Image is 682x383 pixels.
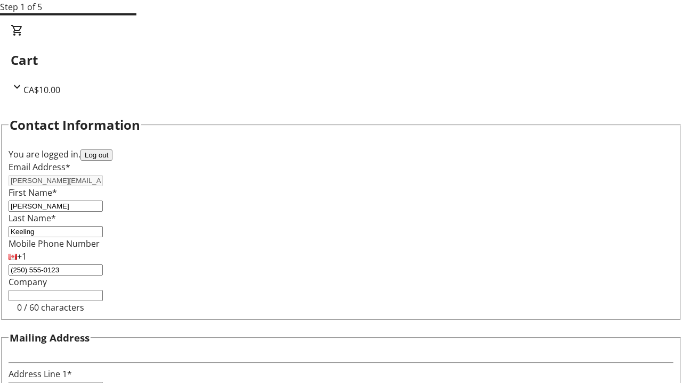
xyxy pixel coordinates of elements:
[9,212,56,224] label: Last Name*
[11,51,671,70] h2: Cart
[11,24,671,96] div: CartCA$10.00
[10,115,140,135] h2: Contact Information
[17,302,84,313] tr-character-limit: 0 / 60 characters
[9,264,103,276] input: (506) 234-5678
[9,148,673,161] div: You are logged in.
[9,238,100,249] label: Mobile Phone Number
[9,276,47,288] label: Company
[23,84,60,96] span: CA$10.00
[80,149,112,161] button: Log out
[9,161,70,173] label: Email Address*
[10,330,90,345] h3: Mailing Address
[9,368,72,380] label: Address Line 1*
[9,187,57,198] label: First Name*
